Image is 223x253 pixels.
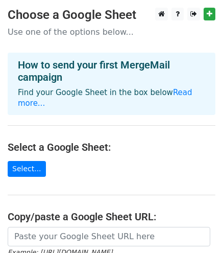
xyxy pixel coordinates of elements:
[8,8,215,22] h3: Choose a Google Sheet
[8,161,46,177] a: Select...
[18,88,192,108] a: Read more...
[8,27,215,37] p: Use one of the options below...
[8,211,215,223] h4: Copy/paste a Google Sheet URL:
[18,59,205,83] h4: How to send your first MergeMail campaign
[8,227,210,246] input: Paste your Google Sheet URL here
[8,141,215,153] h4: Select a Google Sheet:
[18,87,205,109] p: Find your Google Sheet in the box below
